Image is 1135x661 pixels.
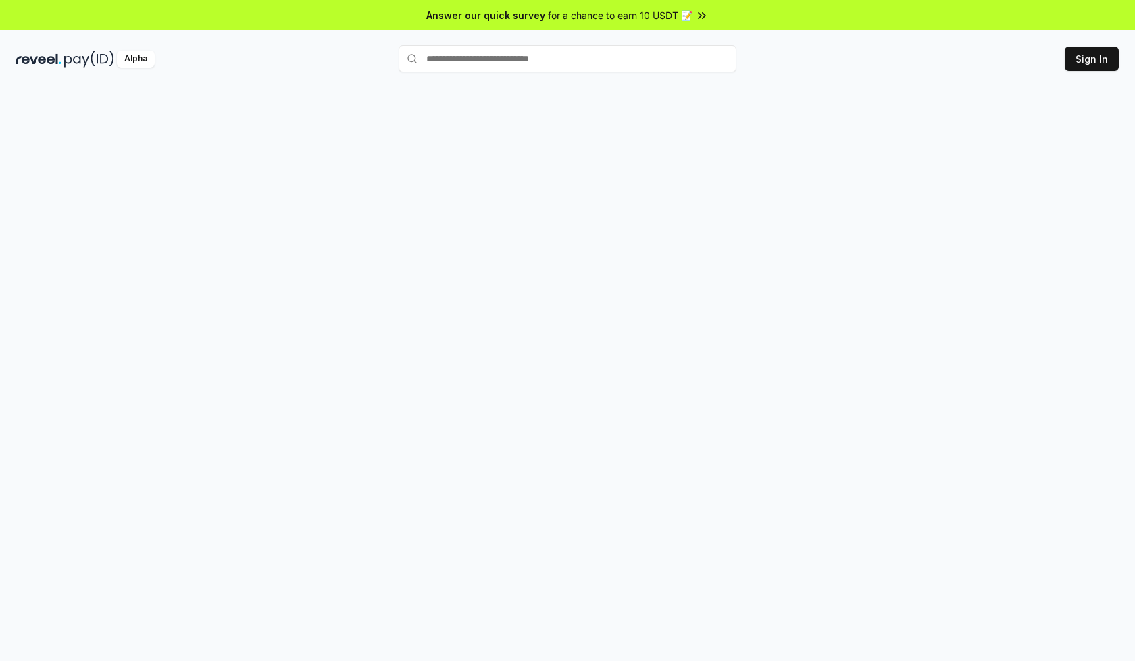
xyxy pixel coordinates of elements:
[117,51,155,68] div: Alpha
[64,51,114,68] img: pay_id
[16,51,61,68] img: reveel_dark
[548,8,692,22] span: for a chance to earn 10 USDT 📝
[426,8,545,22] span: Answer our quick survey
[1065,47,1119,71] button: Sign In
